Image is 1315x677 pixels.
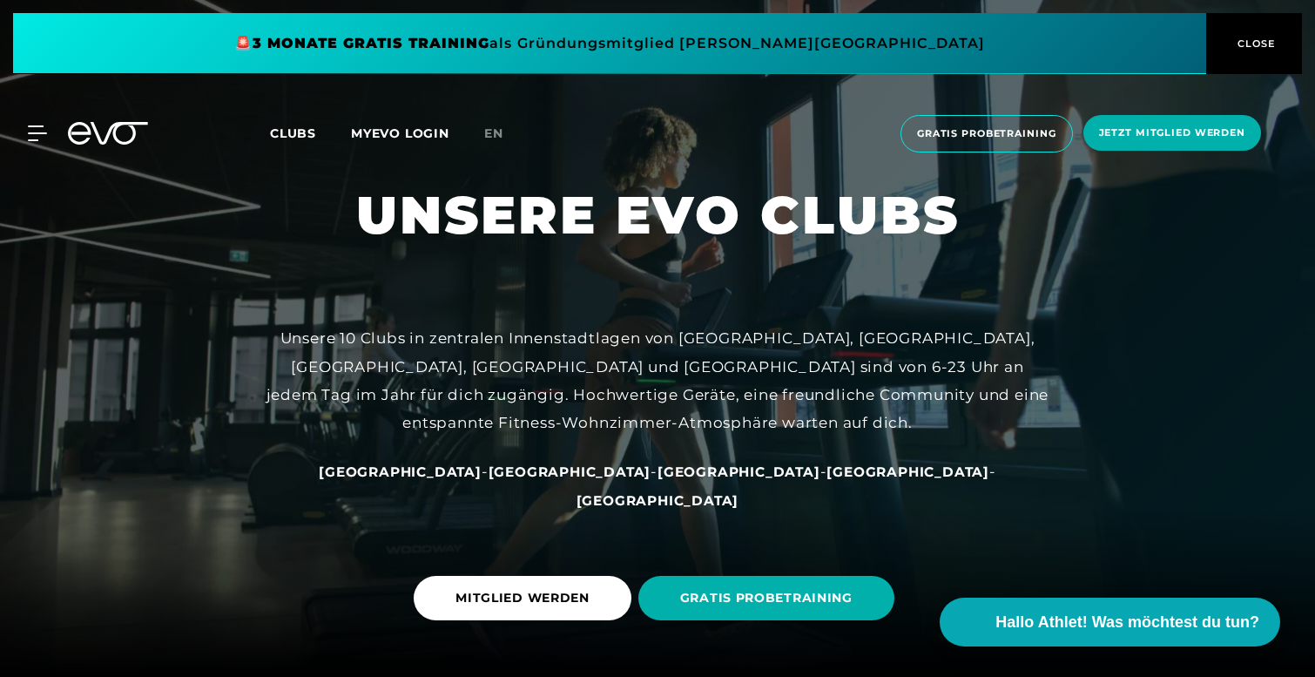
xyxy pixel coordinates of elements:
[657,463,820,480] a: [GEOGRAPHIC_DATA]
[266,324,1049,437] div: Unsere 10 Clubs in zentralen Innenstadtlagen von [GEOGRAPHIC_DATA], [GEOGRAPHIC_DATA], [GEOGRAPHI...
[484,125,503,141] span: en
[489,463,651,480] a: [GEOGRAPHIC_DATA]
[995,611,1259,634] span: Hallo Athlet! Was möchtest du tun?
[356,181,960,249] h1: UNSERE EVO CLUBS
[1078,115,1266,152] a: Jetzt Mitglied werden
[657,464,820,480] span: [GEOGRAPHIC_DATA]
[351,125,449,141] a: MYEVO LOGIN
[940,598,1280,647] button: Hallo Athlet! Was möchtest du tun?
[489,464,651,480] span: [GEOGRAPHIC_DATA]
[638,563,901,633] a: GRATIS PROBETRAINING
[895,115,1078,152] a: Gratis Probetraining
[917,126,1056,141] span: Gratis Probetraining
[826,463,989,480] a: [GEOGRAPHIC_DATA]
[577,491,739,509] a: [GEOGRAPHIC_DATA]
[270,125,316,141] span: Clubs
[484,124,524,144] a: en
[1233,36,1276,51] span: CLOSE
[1099,125,1245,140] span: Jetzt Mitglied werden
[319,463,482,480] a: [GEOGRAPHIC_DATA]
[266,457,1049,514] div: - - - -
[1206,13,1302,74] button: CLOSE
[319,464,482,480] span: [GEOGRAPHIC_DATA]
[414,563,638,633] a: MITGLIED WERDEN
[455,589,590,607] span: MITGLIED WERDEN
[826,464,989,480] span: [GEOGRAPHIC_DATA]
[577,492,739,509] span: [GEOGRAPHIC_DATA]
[270,125,351,141] a: Clubs
[680,589,853,607] span: GRATIS PROBETRAINING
